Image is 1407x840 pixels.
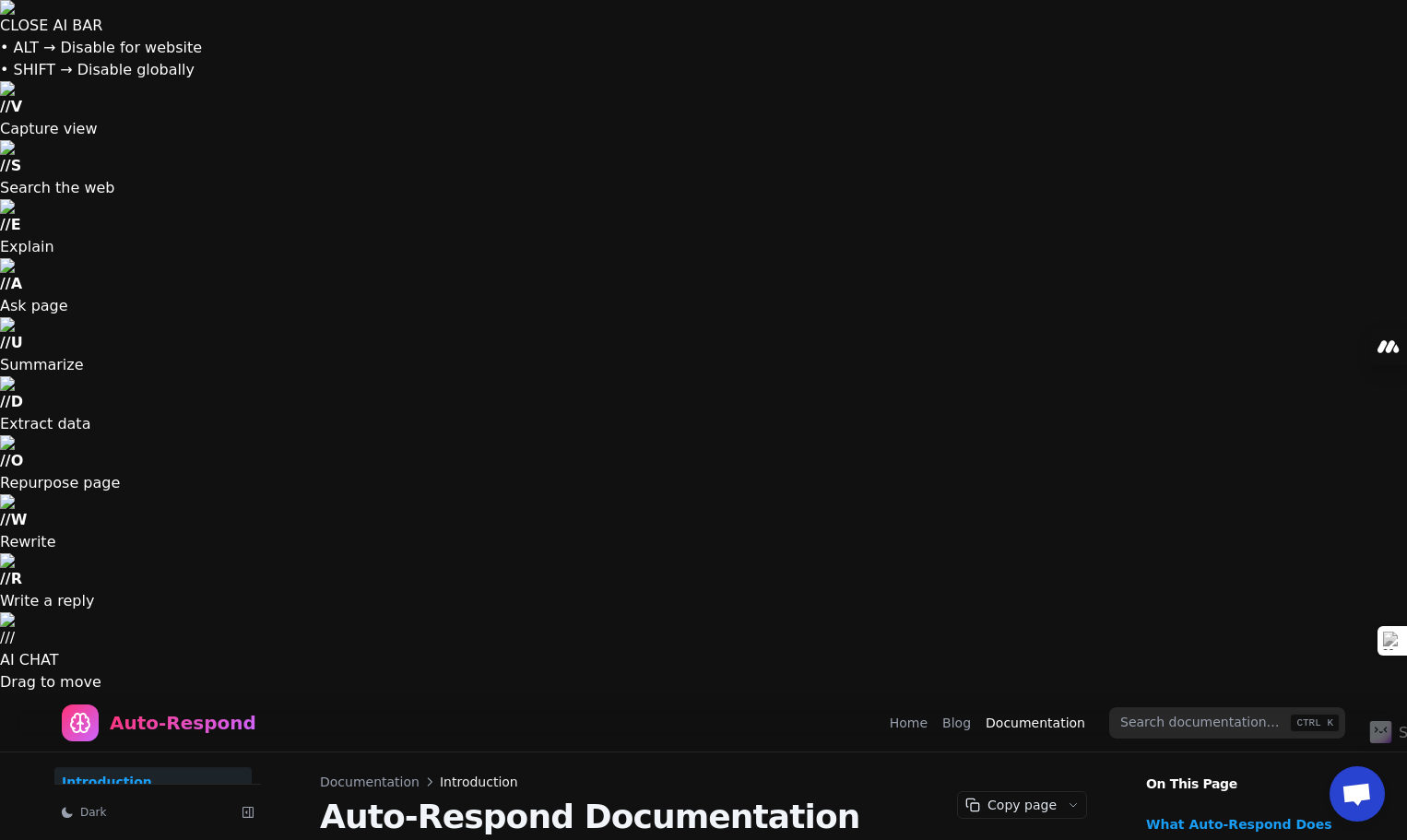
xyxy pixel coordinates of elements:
div: Auto-Respond [110,710,256,736]
span: Introduction [440,773,518,791]
a: Documentation [986,714,1085,732]
span: Documentation [320,773,420,791]
p: On This Page [1131,752,1367,793]
button: Dark [54,799,228,825]
a: Home [890,714,928,732]
button: Collapse sidebar [235,799,261,825]
a: Home page [62,704,256,741]
button: Copy page [958,792,1060,818]
div: Open chat [1330,766,1385,822]
a: Blog [942,714,971,732]
a: What Auto-Respond Does [1146,815,1343,834]
h1: Auto-Respond Documentation [320,799,1087,835]
input: Search documentation… [1109,707,1345,739]
a: Introduction [54,767,252,797]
